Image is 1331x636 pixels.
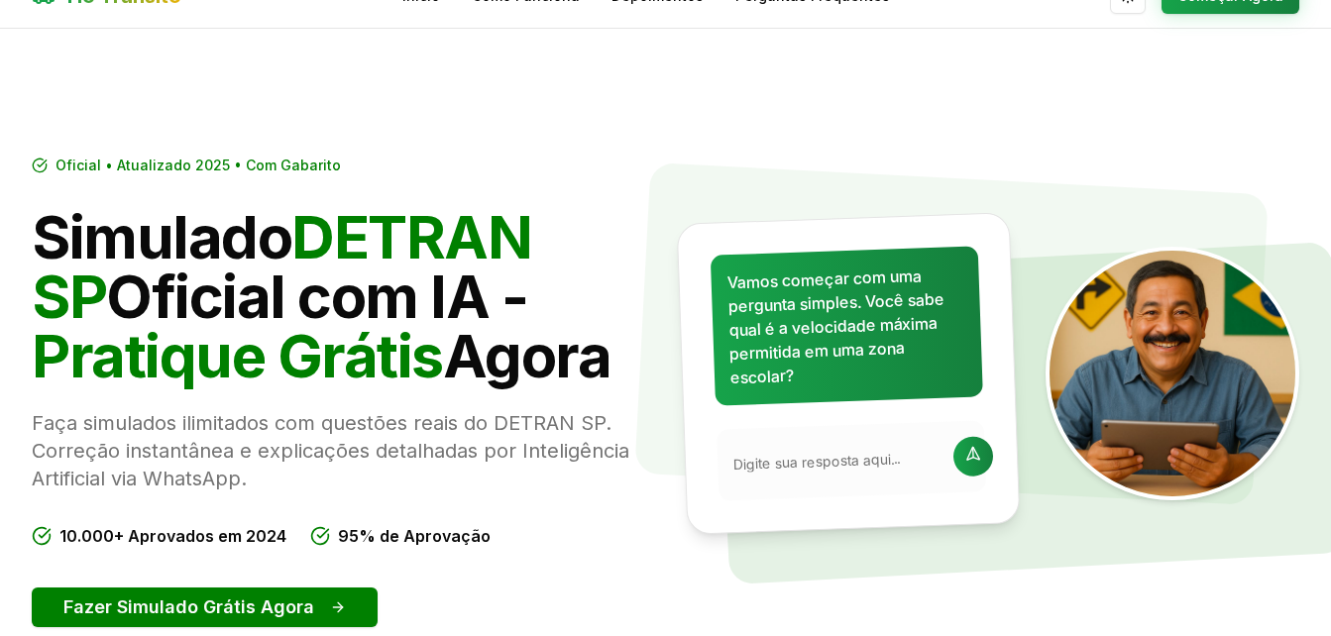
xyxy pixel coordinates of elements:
[32,207,650,385] h1: Simulado Oficial com IA - Agora
[338,524,491,548] span: 95% de Aprovação
[1046,247,1299,500] img: Tio Trânsito
[55,156,341,175] span: Oficial • Atualizado 2025 • Com Gabarito
[726,263,966,389] p: Vamos começar com uma pergunta simples. Você sabe qual é a velocidade máxima permitida em uma zon...
[32,201,531,332] span: DETRAN SP
[732,448,942,475] input: Digite sua resposta aqui...
[32,320,443,391] span: Pratique Grátis
[32,409,650,492] p: Faça simulados ilimitados com questões reais do DETRAN SP. Correção instantânea e explicações det...
[32,587,378,627] button: Fazer Simulado Grátis Agora
[59,524,286,548] span: 10.000+ Aprovados em 2024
